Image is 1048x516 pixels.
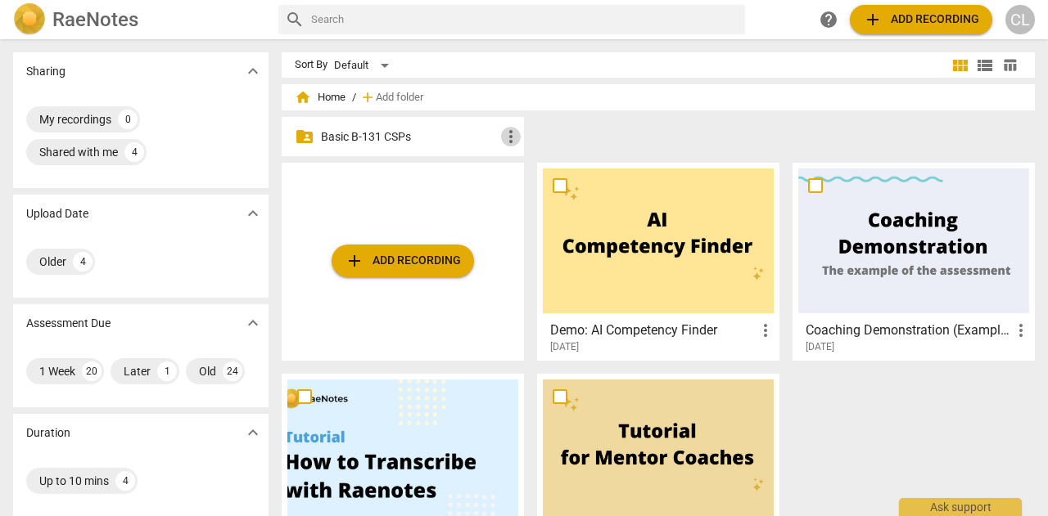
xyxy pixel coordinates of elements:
[26,205,88,222] p: Upload Date
[975,56,995,75] span: view_list
[973,53,997,78] button: List view
[124,142,144,162] div: 4
[806,340,834,354] span: [DATE]
[39,144,118,160] div: Shared with me
[243,204,263,223] span: expand_more
[13,3,265,36] a: LogoRaeNotes
[997,53,1022,78] button: Table view
[243,61,263,81] span: expand_more
[321,128,501,146] p: Basic B-131 CSPs
[157,361,177,381] div: 1
[376,92,423,104] span: Add folder
[73,252,93,271] div: 4
[39,111,111,128] div: My recordings
[850,5,992,34] button: Upload
[13,3,46,36] img: Logo
[39,473,109,489] div: Up to 10 mins
[1005,5,1035,34] button: CL
[199,363,216,379] div: Old
[311,7,739,33] input: Search
[26,63,65,80] p: Sharing
[543,168,774,353] a: Demo: AI Competency Finder[DATE]
[243,423,263,442] span: expand_more
[241,201,265,226] button: Show more
[39,363,75,379] div: 1 Week
[332,245,474,277] button: Upload
[806,321,1011,340] h3: Coaching Demonstration (Example)
[52,8,138,31] h2: RaeNotes
[26,315,111,332] p: Assessment Due
[352,92,356,104] span: /
[359,89,376,105] span: add
[295,89,311,105] span: home
[951,56,970,75] span: view_module
[243,313,263,333] span: expand_more
[115,471,135,491] div: 4
[948,53,973,78] button: Tile view
[82,361,102,381] div: 20
[39,254,66,270] div: Older
[295,59,327,71] div: Sort By
[295,127,314,146] span: folder_shared
[241,420,265,445] button: Show more
[1002,57,1018,73] span: table_chart
[1011,321,1031,340] span: more_vert
[863,10,979,29] span: Add recording
[550,340,579,354] span: [DATE]
[26,424,70,442] p: Duration
[819,10,838,29] span: help
[118,110,138,129] div: 0
[124,363,151,379] div: Later
[501,127,521,146] span: more_vert
[241,311,265,335] button: Show more
[899,498,1022,516] div: Ask support
[345,251,364,271] span: add
[285,10,305,29] span: search
[295,89,346,105] span: Home
[550,321,756,340] h3: Demo: AI Competency Finder
[334,52,395,79] div: Default
[223,361,242,381] div: 24
[756,321,775,340] span: more_vert
[863,10,883,29] span: add
[814,5,843,34] a: Help
[798,168,1029,353] a: Coaching Demonstration (Example)[DATE]
[345,251,461,271] span: Add recording
[241,59,265,83] button: Show more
